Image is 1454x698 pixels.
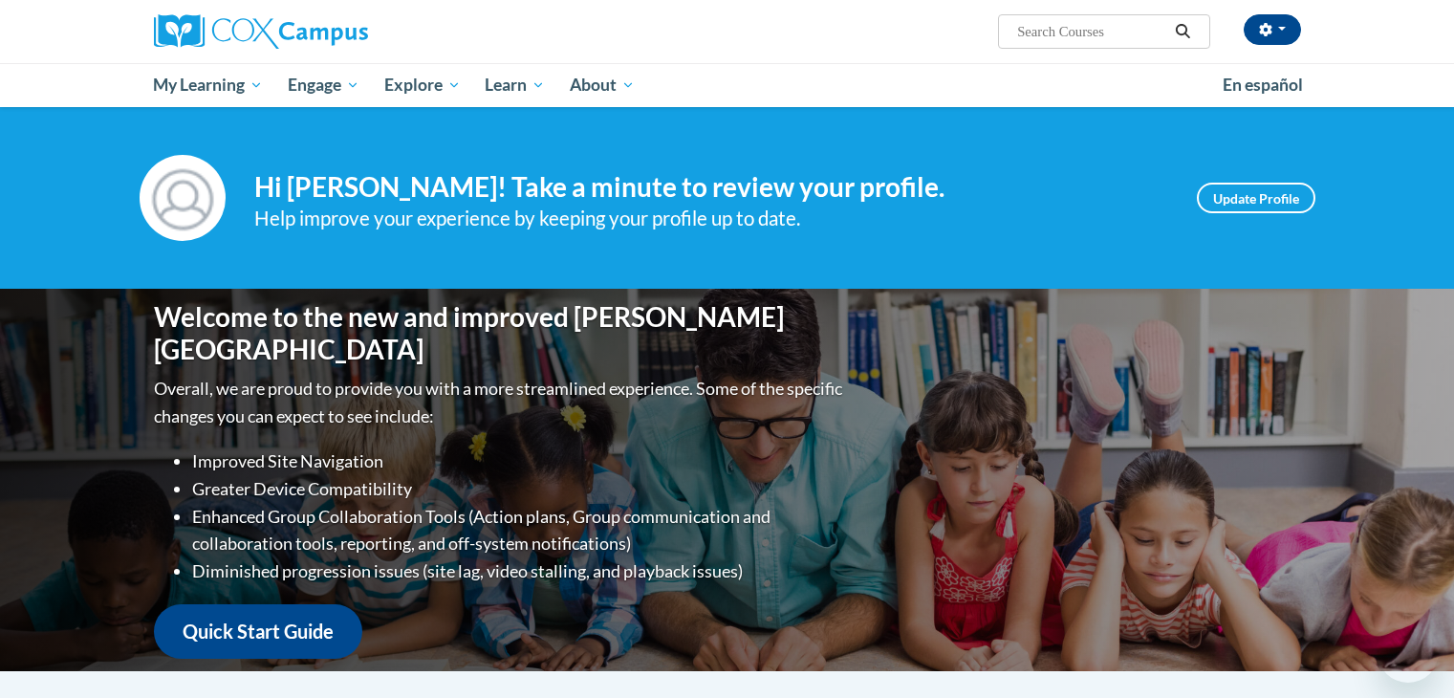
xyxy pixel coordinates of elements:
[557,63,647,107] a: About
[154,14,368,49] img: Cox Campus
[372,63,473,107] a: Explore
[1168,20,1197,43] button: Search
[154,14,517,49] a: Cox Campus
[154,301,847,365] h1: Welcome to the new and improved [PERSON_NAME][GEOGRAPHIC_DATA]
[275,63,372,107] a: Engage
[254,171,1168,204] h4: Hi [PERSON_NAME]! Take a minute to review your profile.
[1015,20,1168,43] input: Search Courses
[254,203,1168,234] div: Help improve your experience by keeping your profile up to date.
[192,503,847,558] li: Enhanced Group Collaboration Tools (Action plans, Group communication and collaboration tools, re...
[384,74,461,97] span: Explore
[192,557,847,585] li: Diminished progression issues (site lag, video stalling, and playback issues)
[153,74,263,97] span: My Learning
[1197,183,1315,213] a: Update Profile
[154,375,847,430] p: Overall, we are proud to provide you with a more streamlined experience. Some of the specific cha...
[1210,65,1315,105] a: En español
[570,74,635,97] span: About
[192,447,847,475] li: Improved Site Navigation
[288,74,359,97] span: Engage
[1244,14,1301,45] button: Account Settings
[1378,622,1439,683] iframe: Button to launch messaging window
[141,63,276,107] a: My Learning
[140,155,226,241] img: Profile Image
[472,63,557,107] a: Learn
[1223,75,1303,95] span: En español
[125,63,1330,107] div: Main menu
[485,74,545,97] span: Learn
[154,604,362,659] a: Quick Start Guide
[192,475,847,503] li: Greater Device Compatibility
